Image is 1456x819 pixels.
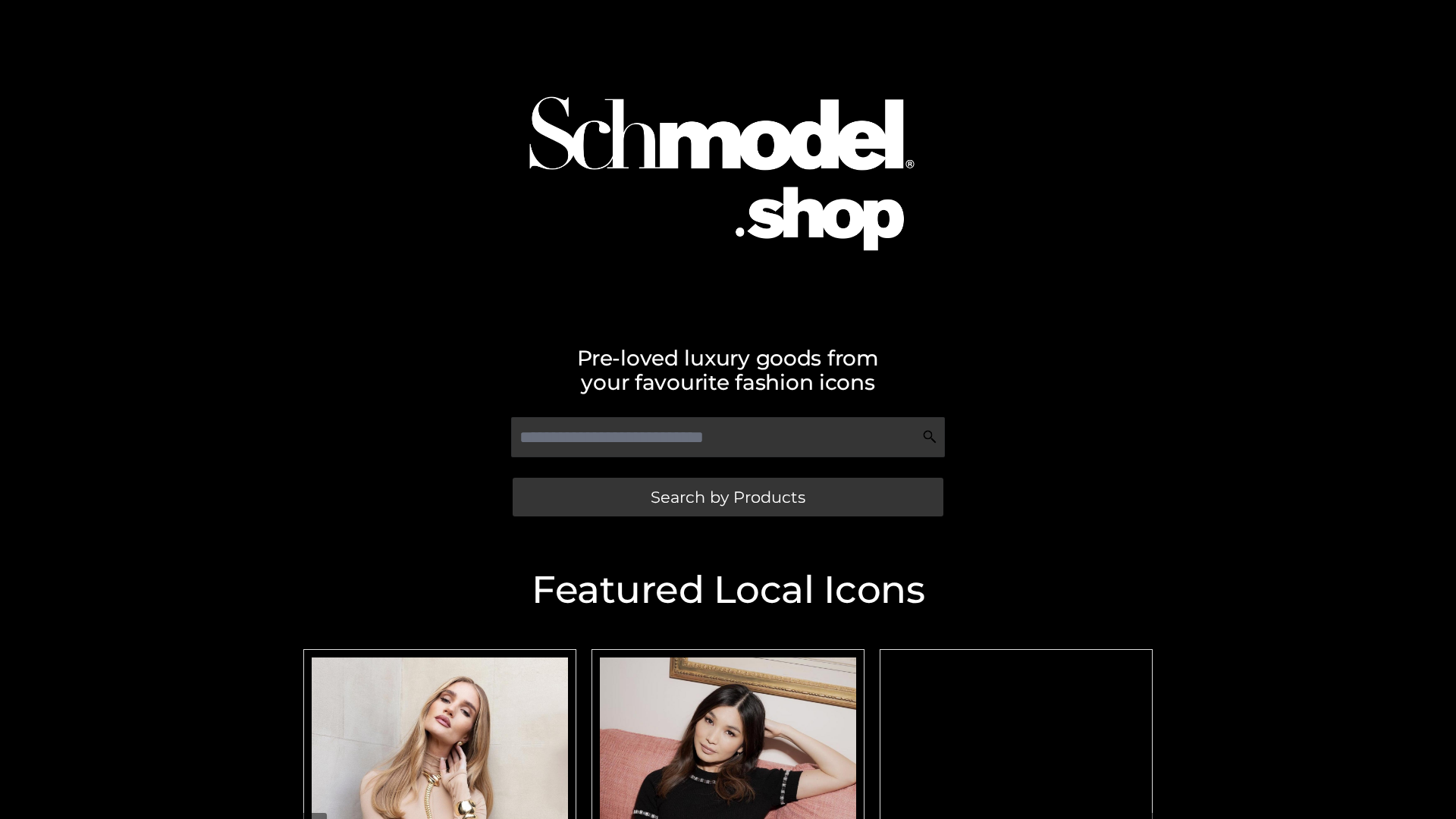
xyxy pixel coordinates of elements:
[651,489,805,505] span: Search by Products
[922,429,937,444] img: Search Icon
[296,571,1160,609] h2: Featured Local Icons​
[296,346,1160,394] h2: Pre-loved luxury goods from your favourite fashion icons
[513,478,943,516] a: Search by Products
